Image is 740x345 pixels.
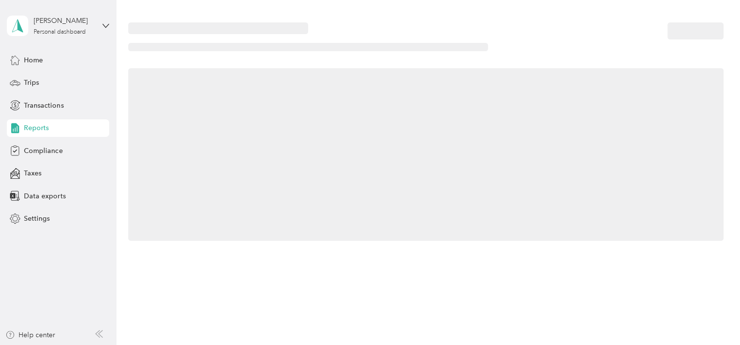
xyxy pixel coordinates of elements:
div: Personal dashboard [34,29,86,35]
button: Help center [5,330,55,340]
span: Data exports [24,191,65,201]
span: Compliance [24,146,62,156]
span: Transactions [24,100,63,111]
span: Reports [24,123,49,133]
span: Taxes [24,168,41,178]
span: Settings [24,213,50,224]
span: Trips [24,77,39,88]
div: [PERSON_NAME] [34,16,95,26]
iframe: Everlance-gr Chat Button Frame [685,290,740,345]
span: Home [24,55,43,65]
